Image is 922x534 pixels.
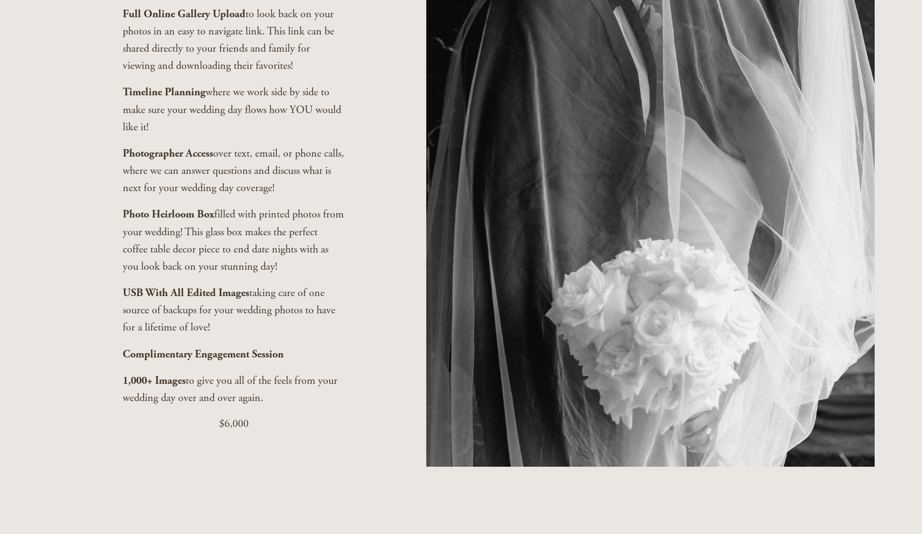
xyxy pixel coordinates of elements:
[123,5,344,75] p: to look back on your photos in an easy to navigate link. This link can be shared directly to your...
[123,147,213,160] strong: Photographer Access
[123,284,344,337] p: taking care of one source of backups for your wedding photos to have for a lifetime of love!
[123,348,284,361] strong: Complimentary Engagement Session
[123,86,206,99] strong: Timeline Planning
[123,372,344,407] p: to give you all of the feels from your wedding day over and over again.
[123,206,344,276] p: filled with printed photos from your wedding! This glass box makes the perfect coffee table decor...
[123,208,214,221] strong: Photo Heirloom Box
[123,374,186,387] strong: 1,000+ Images
[123,83,344,136] p: where we work side by side to make sure your wedding day flows how YOU would like it!
[123,145,344,198] p: over text, email, or phone calls, where we can answer questions and discuss what is next for your...
[123,286,249,299] strong: USB With All Edited Images
[123,8,245,20] strong: Full Online Gallery Upload
[123,416,344,433] p: $6,000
